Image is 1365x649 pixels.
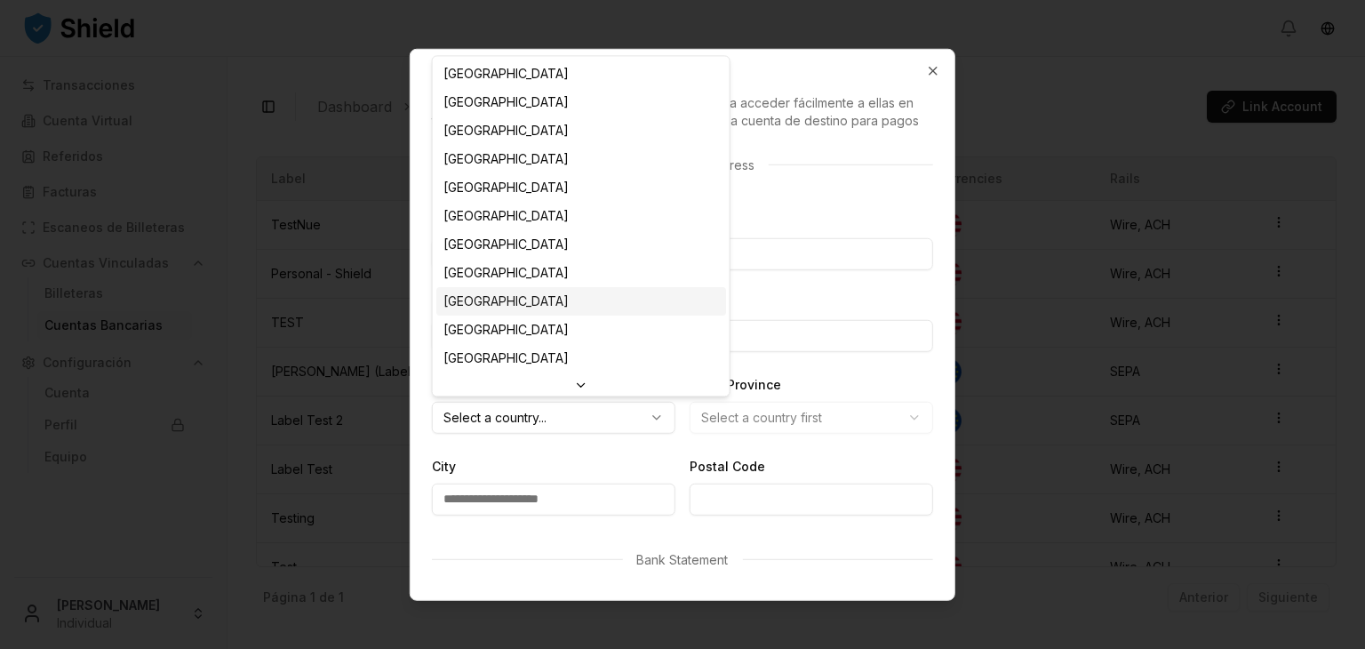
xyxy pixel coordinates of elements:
[443,65,569,83] span: [GEOGRAPHIC_DATA]
[443,150,569,168] span: [GEOGRAPHIC_DATA]
[443,292,569,310] span: [GEOGRAPHIC_DATA]
[443,236,569,253] span: [GEOGRAPHIC_DATA]
[443,321,569,339] span: [GEOGRAPHIC_DATA]
[443,207,569,225] span: [GEOGRAPHIC_DATA]
[443,93,569,111] span: [GEOGRAPHIC_DATA]
[443,122,569,140] span: [GEOGRAPHIC_DATA]
[443,349,569,367] span: [GEOGRAPHIC_DATA]
[443,179,569,196] span: [GEOGRAPHIC_DATA]
[443,264,569,282] span: [GEOGRAPHIC_DATA]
